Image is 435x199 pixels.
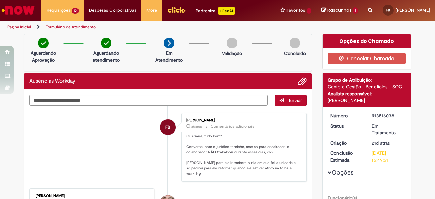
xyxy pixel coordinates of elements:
span: 10 [72,8,79,14]
div: Padroniza [196,7,235,15]
div: [PERSON_NAME] [36,194,149,198]
time: 10/09/2025 15:31:28 [372,140,390,146]
div: Grupo de Atribuição: [328,77,406,83]
img: img-circle-grey.png [290,38,300,48]
div: Fernanda Caroline Brito [160,119,176,135]
textarea: Digite sua mensagem aqui... [29,95,268,106]
button: Cancelar Chamado [328,53,406,64]
span: [PERSON_NAME] [396,7,430,13]
span: More [146,7,157,14]
img: check-circle-green.png [38,38,49,48]
div: Analista responsável: [328,90,406,97]
p: Aguardando Aprovação [27,50,60,63]
button: Enviar [275,95,307,106]
h2: Ausências Workday Histórico de tíquete [29,78,75,84]
p: +GenAi [218,7,235,15]
button: Adicionar anexos [298,77,307,86]
span: Despesas Corporativas [89,7,136,14]
time: 01/10/2025 13:28:25 [191,125,202,129]
img: ServiceNow [1,3,36,17]
img: img-circle-grey.png [227,38,237,48]
div: R13516038 [372,112,403,119]
div: 10/09/2025 15:31:28 [372,139,403,146]
div: [PERSON_NAME] [328,97,406,104]
img: click_logo_yellow_360x200.png [167,5,186,15]
span: 21d atrás [372,140,390,146]
a: Página inicial [7,24,31,30]
dt: Número [325,112,367,119]
p: Validação [222,50,242,57]
div: [PERSON_NAME] [186,118,299,122]
ul: Trilhas de página [5,21,285,33]
dt: Conclusão Estimada [325,150,367,163]
dt: Criação [325,139,367,146]
div: Gente e Gestão - Benefícios - SOC [328,83,406,90]
span: FB [165,119,170,135]
span: Enviar [289,97,302,103]
span: Favoritos [286,7,305,14]
img: arrow-next.png [164,38,174,48]
div: [DATE] 15:49:51 [372,150,403,163]
a: Rascunhos [321,7,358,14]
span: Rascunhos [327,7,352,13]
div: Opções do Chamado [323,34,411,48]
dt: Status [325,122,367,129]
span: FB [386,8,390,12]
a: Formulário de Atendimento [46,24,96,30]
span: Requisições [47,7,70,14]
p: Aguardando atendimento [90,50,123,63]
span: 1 [307,8,312,14]
div: Em Tratamento [372,122,403,136]
p: Oi Ariane, tudo bem? Conversei com o jurídico também, mas só para escalrecer: o colaborador NÃO t... [186,134,299,177]
img: check-circle-green.png [101,38,111,48]
small: Comentários adicionais [211,123,254,129]
span: 2h atrás [191,125,202,129]
p: Em Atendimento [153,50,186,63]
span: 1 [353,7,358,14]
p: Concluído [284,50,306,57]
